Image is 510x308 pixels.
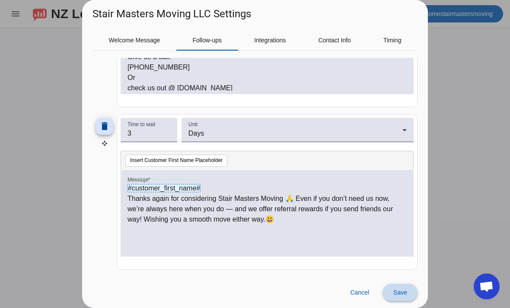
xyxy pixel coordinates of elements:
[127,83,407,93] p: check us out @ [DOMAIN_NAME]
[350,289,369,296] span: Cancel
[99,121,110,131] mat-icon: delete
[343,284,376,301] button: Cancel
[127,73,407,83] p: Or
[188,130,204,137] span: Days
[127,184,201,192] span: #customer_first_name#
[474,273,500,299] div: Open chat
[383,284,418,301] button: Save
[92,7,251,21] h1: Stair Masters Moving LLC Settings
[125,155,227,167] button: Insert Customer First Name Placeholder
[318,37,351,43] span: Contact Info
[127,122,155,127] mat-label: Time to wait
[393,289,407,296] span: Save
[188,122,198,127] mat-label: Unit
[254,37,286,43] span: Integrations
[127,62,407,73] p: [PHONE_NUMBER]
[383,37,402,43] span: Timing
[127,194,407,225] p: Thanks again for considering Stair Masters Moving 🙏 Even if you don’t need us now, we’re always h...
[192,37,222,43] span: Follow-ups
[109,37,160,43] span: Welcome Message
